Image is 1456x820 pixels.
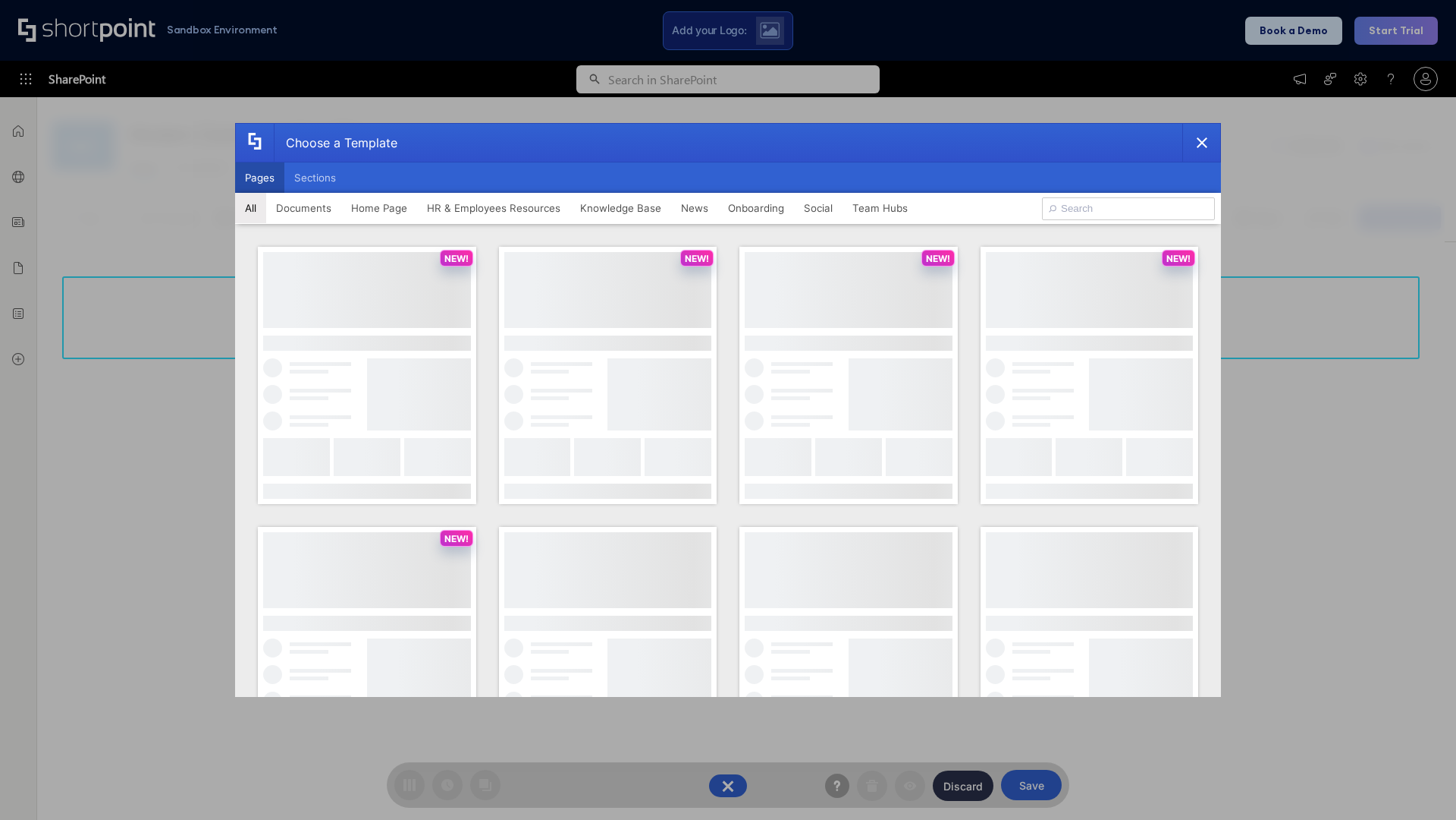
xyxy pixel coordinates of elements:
[718,193,794,223] button: Onboarding
[685,253,709,264] p: NEW!
[274,124,397,162] div: Choose a Template
[444,253,469,264] p: NEW!
[235,193,266,223] button: All
[444,533,469,544] p: NEW!
[570,193,671,223] button: Knowledge Base
[1042,197,1215,220] input: Search
[843,193,918,223] button: Team Hubs
[235,123,1221,697] div: template selector
[417,193,570,223] button: HR & Employees Resources
[1380,747,1456,820] iframe: Chat Widget
[235,162,284,193] button: Pages
[926,253,950,264] p: NEW!
[341,193,417,223] button: Home Page
[794,193,843,223] button: Social
[1166,253,1191,264] p: NEW!
[284,162,346,193] button: Sections
[266,193,341,223] button: Documents
[671,193,718,223] button: News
